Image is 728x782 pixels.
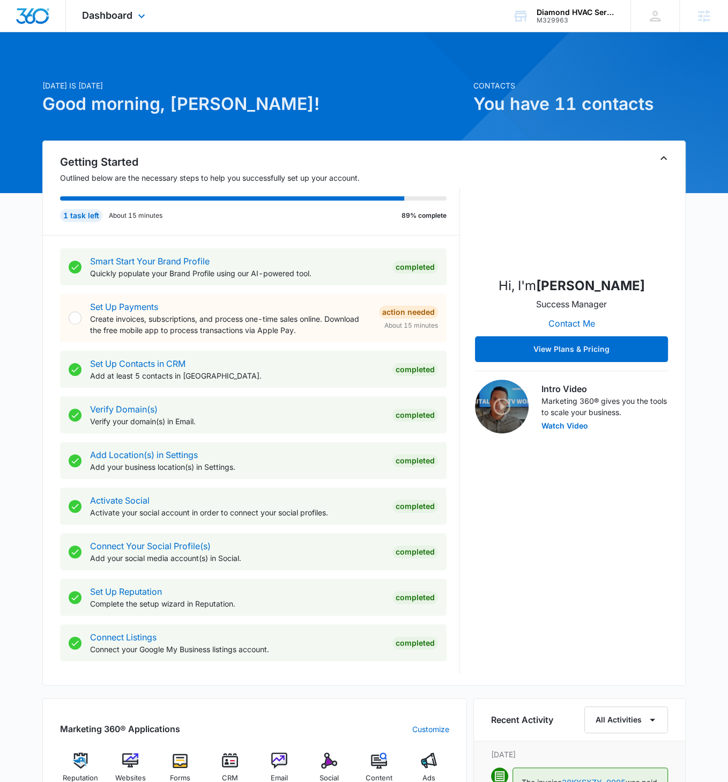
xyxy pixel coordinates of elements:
div: Completed [392,409,438,422]
a: Verify Domain(s) [90,404,158,415]
h1: Good morning, [PERSON_NAME]! [42,91,467,117]
a: Customize [412,724,449,735]
p: Success Manager [536,298,607,311]
strong: [PERSON_NAME] [536,278,645,293]
button: Contact Me [538,311,606,336]
button: All Activities [584,706,668,733]
div: account id [537,17,615,24]
div: 1 task left [60,209,102,222]
h2: Marketing 360® Applications [60,722,180,735]
p: [DATE] is [DATE] [42,80,467,91]
a: Set Up Payments [90,301,158,312]
span: About 15 minutes [384,321,438,330]
p: Activate your social account in order to connect your social profiles. [90,507,384,518]
p: Verify your domain(s) in Email. [90,416,384,427]
p: Contacts [473,80,686,91]
button: Toggle Collapse [657,152,670,165]
div: Completed [392,637,438,650]
p: Complete the setup wizard in Reputation. [90,598,384,609]
a: Set Up Reputation [90,586,162,597]
p: Marketing 360® gives you the tools to scale your business. [541,395,668,418]
a: Smart Start Your Brand Profile [90,256,210,267]
div: Completed [392,363,438,376]
h3: Intro Video [541,382,668,395]
img: Aimee Lee [518,160,625,268]
button: Watch Video [541,422,588,430]
p: Quickly populate your Brand Profile using our AI-powered tool. [90,268,384,279]
a: Set Up Contacts in CRM [90,358,185,369]
div: Completed [392,454,438,467]
h1: You have 11 contacts [473,91,686,117]
p: Add at least 5 contacts in [GEOGRAPHIC_DATA]. [90,370,384,381]
div: Action Needed [379,306,438,319]
p: Create invoices, subscriptions, and process one-time sales online. Download the free mobile app t... [90,313,370,336]
p: [DATE] [491,749,668,760]
p: Connect your Google My Business listings account. [90,644,384,655]
h6: Recent Activity [491,713,553,726]
button: View Plans & Pricing [475,336,668,362]
p: Add your business location(s) in Settings. [90,461,384,473]
img: Intro Video [475,380,529,433]
div: Completed [392,591,438,604]
a: Activate Social [90,495,150,506]
p: Outlined below are the necessary steps to help you successfully set up your account. [60,172,460,183]
div: Completed [392,261,438,274]
div: account name [537,8,615,17]
p: Hi, I'm [499,276,645,296]
a: Connect Listings [90,632,157,643]
div: Completed [392,500,438,513]
span: Dashboard [82,10,132,21]
div: Completed [392,545,438,558]
p: About 15 minutes [109,211,162,220]
p: Add your social media account(s) in Social. [90,552,384,564]
a: Add Location(s) in Settings [90,449,198,460]
p: 89% complete [402,211,447,220]
h2: Getting Started [60,154,460,170]
a: Connect Your Social Profile(s) [90,541,211,551]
